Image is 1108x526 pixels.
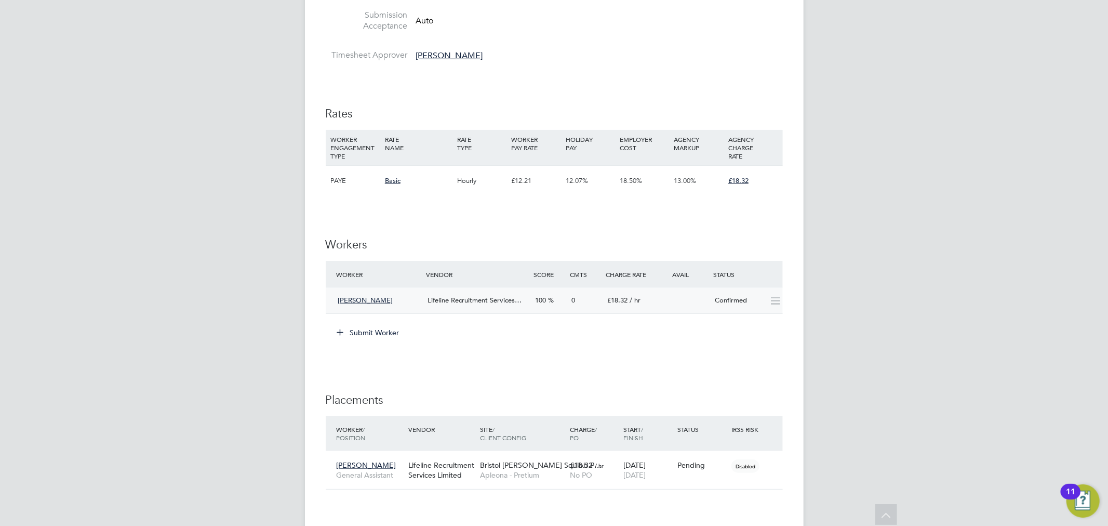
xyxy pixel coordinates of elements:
[620,176,642,185] span: 18.50%
[570,425,597,442] span: / PO
[621,455,675,484] div: [DATE]
[330,324,408,341] button: Submit Worker
[621,420,675,447] div: Start
[428,296,522,305] span: Lifeline Recruitment Services…
[416,50,483,61] span: [PERSON_NAME]
[603,265,657,284] div: Charge Rate
[672,130,726,157] div: AGENCY MARKUP
[455,166,509,196] div: Hourly
[567,265,603,284] div: Cmts
[531,265,567,284] div: Score
[623,470,646,480] span: [DATE]
[480,470,565,480] span: Apleona - Pretium
[337,425,366,442] span: / Position
[328,166,382,196] div: PAYE
[509,166,563,196] div: £12.21
[731,459,759,473] span: Disabled
[729,420,765,439] div: IR35 Risk
[477,420,567,447] div: Site
[326,50,408,61] label: Timesheet Approver
[326,238,783,253] h3: Workers
[536,296,546,305] span: 100
[570,470,592,480] span: No PO
[711,292,765,309] div: Confirmed
[675,420,729,439] div: Status
[406,455,477,484] div: Lifeline Recruitment Services Limited
[328,130,382,165] div: WORKER ENGAGEMENT TYPE
[674,176,697,185] span: 13.00%
[385,176,401,185] span: Basic
[630,296,640,305] span: / hr
[595,462,604,469] span: / hr
[338,296,393,305] span: [PERSON_NAME]
[334,455,783,464] a: [PERSON_NAME]General AssistantLifeline Recruitment Services LimitedBristol [PERSON_NAME] Squibb P...
[337,470,403,480] span: General Assistant
[334,420,406,447] div: Worker
[728,176,749,185] span: £18.32
[326,107,783,122] h3: Rates
[480,425,526,442] span: / Client Config
[326,393,783,408] h3: Placements
[617,130,671,157] div: EMPLOYER COST
[566,176,588,185] span: 12.07%
[416,16,434,27] span: Auto
[1066,484,1100,518] button: Open Resource Center, 11 new notifications
[326,10,408,32] label: Submission Acceptance
[382,130,455,157] div: RATE NAME
[337,461,396,470] span: [PERSON_NAME]
[455,130,509,157] div: RATE TYPE
[570,461,593,470] span: £18.32
[406,420,477,439] div: Vendor
[563,130,617,157] div: HOLIDAY PAY
[571,296,575,305] span: 0
[567,420,621,447] div: Charge
[726,130,780,165] div: AGENCY CHARGE RATE
[423,265,531,284] div: Vendor
[509,130,563,157] div: WORKER PAY RATE
[657,265,711,284] div: Avail
[711,265,782,284] div: Status
[623,425,643,442] span: / Finish
[1066,492,1075,505] div: 11
[607,296,628,305] span: £18.32
[334,265,424,284] div: Worker
[480,461,602,470] span: Bristol [PERSON_NAME] Squibb P…
[677,461,726,470] div: Pending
